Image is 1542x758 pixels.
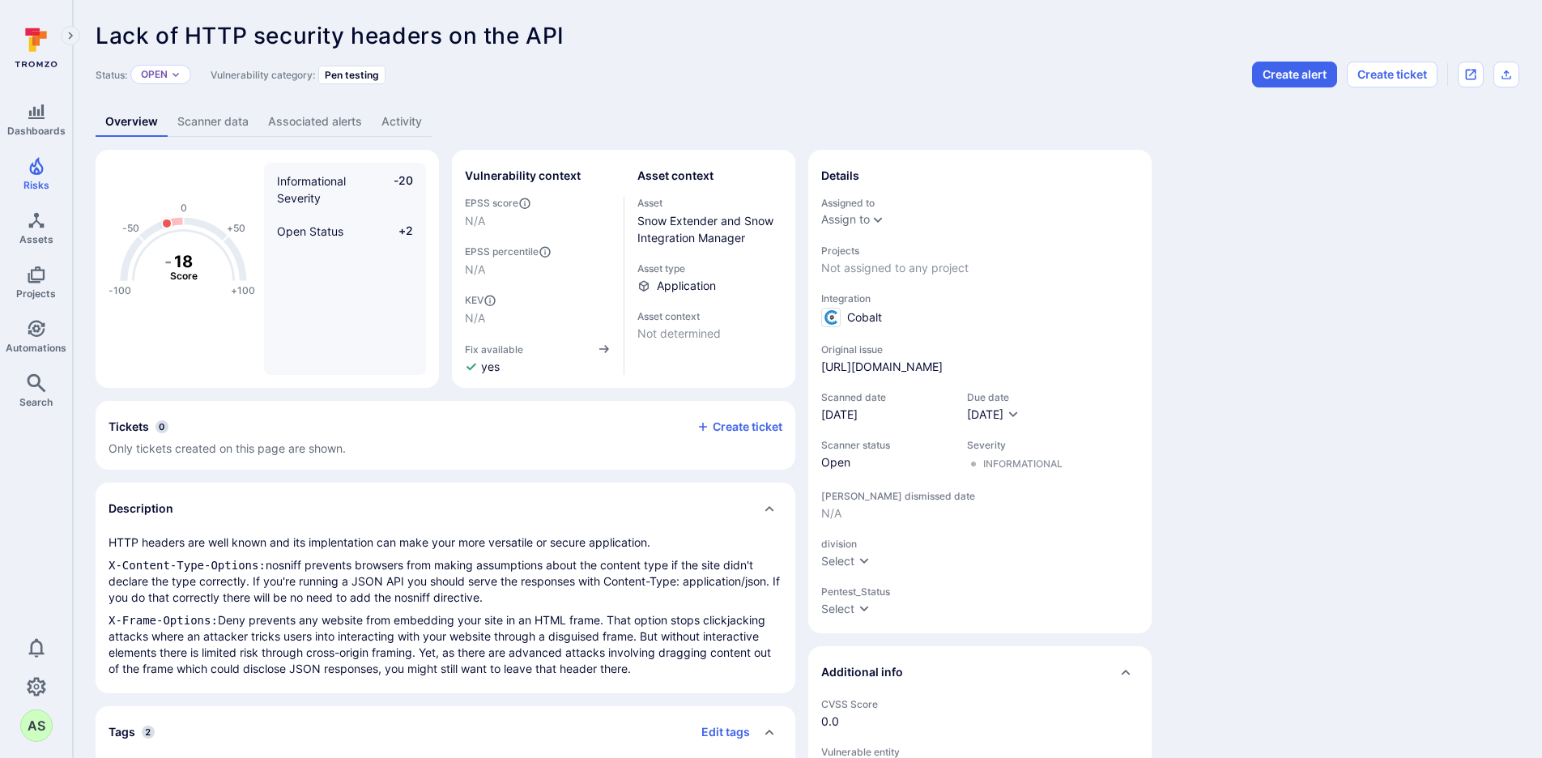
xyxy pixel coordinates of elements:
[155,420,168,433] span: 0
[465,197,611,210] span: EPSS score
[164,252,172,271] tspan: -
[141,68,168,81] button: Open
[96,107,1519,137] div: Vulnerability tabs
[637,326,783,342] span: Not determined
[871,213,884,226] button: Expand dropdown
[96,107,168,137] a: Overview
[171,70,181,79] button: Expand dropdown
[465,294,611,307] span: KEV
[821,490,1139,502] span: [PERSON_NAME] dismissed date
[122,222,139,234] text: -50
[6,342,66,354] span: Automations
[637,262,783,275] span: Asset type
[19,233,53,245] span: Assets
[821,505,1139,522] span: N/A
[109,419,149,435] h2: Tickets
[821,713,1139,730] span: 0.0
[637,214,773,245] a: Snow Extender and Snow Integration Manager
[258,107,372,137] a: Associated alerts
[211,69,315,81] span: Vulnerability category:
[637,310,783,322] span: Asset context
[96,22,564,49] span: Lack of HTTP security headers on the API
[170,270,198,282] text: Score
[109,534,782,551] p: HTTP headers are well known and its implentation can make your more versatile or secure application.
[821,698,1139,710] span: CVSS Score
[821,553,871,569] button: Select
[808,646,1152,698] div: Collapse
[821,168,859,184] h2: Details
[23,179,49,191] span: Risks
[808,150,1152,633] section: details card
[1252,62,1337,87] button: Create alert
[168,107,258,137] a: Scanner data
[967,391,1020,403] span: Due date
[109,724,135,740] h2: Tags
[109,612,782,677] p: Deny prevents any website from embedding your site in an HTML frame. That option stops clickjacki...
[7,125,66,137] span: Dashboards
[821,359,943,375] a: [URL][DOMAIN_NAME]
[382,223,413,240] span: +2
[688,719,750,745] button: Edit tags
[19,396,53,408] span: Search
[637,168,713,184] h2: Asset context
[1347,62,1438,87] button: Create ticket
[96,706,795,758] div: Collapse tags
[967,439,1063,451] span: Severity
[821,586,1139,598] span: Pentest_Status
[821,213,870,226] button: Assign to
[821,439,951,451] span: Scanner status
[109,557,782,606] p: nosniff prevents browsers from making assumptions about the content type if the site didn't decla...
[821,538,1139,550] span: division
[465,262,611,278] span: N/A
[465,245,611,258] span: EPSS percentile
[174,252,193,271] tspan: 18
[821,245,1139,257] span: Projects
[465,168,581,184] h2: Vulnerability context
[821,197,1139,209] span: Assigned to
[61,26,80,45] button: Expand navigation menu
[109,614,218,627] code: X-Frame-Options:
[20,709,53,742] button: AS
[109,559,266,572] code: X-Content-Type-Options:
[231,284,255,296] text: +100
[821,391,951,403] span: Scanned date
[96,483,795,534] div: Collapse description
[96,401,795,470] section: tickets card
[847,309,882,326] span: Cobalt
[142,726,155,739] span: 2
[821,664,903,680] h2: Additional info
[109,441,346,455] span: Only tickets created on this page are shown.
[821,601,854,617] div: Select
[821,601,871,617] button: Select
[637,197,783,209] span: Asset
[967,391,1020,423] div: Due date field
[16,287,56,300] span: Projects
[983,458,1063,471] div: Informational
[657,278,716,294] span: Application
[96,401,795,470] div: Collapse
[967,407,1003,421] span: [DATE]
[318,66,385,84] div: Pen testing
[465,343,523,356] span: Fix available
[277,224,343,238] span: Open Status
[96,69,127,81] span: Status:
[151,252,216,283] g: The vulnerability score is based on the parameters defined in the settings
[382,172,413,207] span: -20
[821,292,1139,304] span: Integration
[696,419,782,434] button: Create ticket
[481,359,500,375] span: yes
[277,174,346,205] span: Informational Severity
[372,107,432,137] a: Activity
[65,29,76,43] i: Expand navigation menu
[109,500,173,517] h2: Description
[967,407,1020,423] button: [DATE]
[821,454,951,471] span: Open
[109,284,131,296] text: -100
[1493,62,1519,87] div: Export as CSV
[821,746,1139,758] span: Vulnerable entity
[821,343,1139,356] span: Original issue
[821,407,951,423] span: [DATE]
[20,709,53,742] div: Abhinav Singh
